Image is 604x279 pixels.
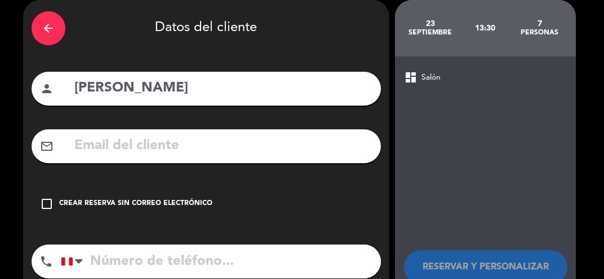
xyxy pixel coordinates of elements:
span: Salón [421,71,441,84]
span: dashboard [404,71,418,84]
div: 23 [403,19,458,28]
div: 7 [512,19,567,28]
div: 13:30 [458,8,512,48]
div: Peru (Perú): +51 [61,245,87,278]
i: phone [39,255,53,268]
i: person [40,82,54,95]
div: personas [512,28,567,37]
div: Crear reserva sin correo electrónico [59,198,212,210]
div: Datos del cliente [32,8,381,48]
input: Nombre del cliente [73,77,372,100]
div: septiembre [403,28,458,37]
i: arrow_back [42,21,55,35]
i: mail_outline [40,139,54,153]
i: check_box_outline_blank [40,197,54,211]
input: Número de teléfono... [61,245,381,278]
input: Email del cliente [73,134,372,158]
